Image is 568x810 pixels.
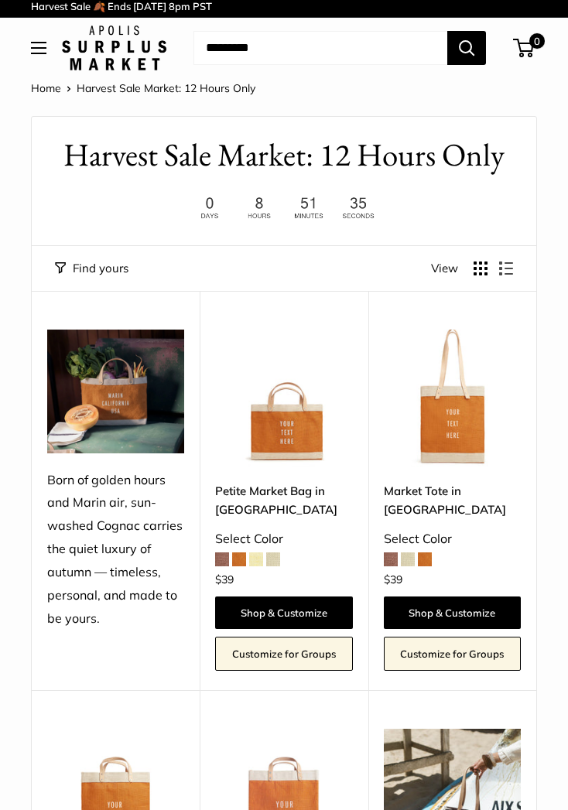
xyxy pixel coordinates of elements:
[31,81,61,95] a: Home
[384,596,521,629] a: Shop & Customize
[215,330,352,467] a: Petite Market Bag in CognacPetite Market Bag in Cognac
[215,596,352,629] a: Shop & Customize
[384,572,402,586] span: $39
[431,258,458,279] span: View
[215,482,352,518] a: Petite Market Bag in [GEOGRAPHIC_DATA]
[529,33,545,49] span: 0
[215,330,352,467] img: Petite Market Bag in Cognac
[215,572,234,586] span: $39
[187,193,381,223] img: 12 hours only. Ends at 8pm
[384,528,521,551] div: Select Color
[384,330,521,467] a: Market Tote in CognacMarket Tote in Cognac
[47,330,184,453] img: Born of golden hours and Marin air, sun-washed Cognac carries the quiet luxury of autumn — timele...
[384,637,521,671] a: Customize for Groups
[55,132,513,178] h1: Harvest Sale Market: 12 Hours Only
[499,261,513,275] button: Display products as list
[193,31,447,65] input: Search...
[215,637,352,671] a: Customize for Groups
[215,528,352,551] div: Select Color
[47,469,184,631] div: Born of golden hours and Marin air, sun-washed Cognac carries the quiet luxury of autumn — timele...
[515,39,534,57] a: 0
[447,31,486,65] button: Search
[474,261,488,275] button: Display products as grid
[62,26,166,70] img: Apolis: Surplus Market
[31,78,255,98] nav: Breadcrumb
[31,42,46,54] button: Open menu
[384,482,521,518] a: Market Tote in [GEOGRAPHIC_DATA]
[77,81,255,95] span: Harvest Sale Market: 12 Hours Only
[384,330,521,467] img: Market Tote in Cognac
[55,258,128,279] button: Filter collection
